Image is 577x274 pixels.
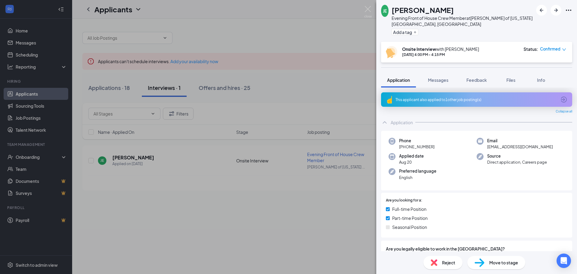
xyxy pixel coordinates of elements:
span: Preferred language [399,168,436,174]
div: Application [391,119,413,125]
svg: Plus [413,30,417,34]
span: Direct application, Careers page [487,159,547,165]
span: Phone [399,138,435,144]
button: ArrowLeftNew [536,5,547,16]
span: [PHONE_NUMBER] [399,144,435,150]
span: Seasonal Position [392,224,427,230]
span: Part-time Position [392,215,428,221]
div: Open Intercom Messenger [557,254,571,268]
span: Collapse all [556,109,572,114]
span: Messages [428,77,448,83]
span: down [562,48,566,52]
span: Full-time Position [392,206,426,212]
svg: ChevronUp [381,119,388,126]
svg: Ellipses [565,7,572,14]
span: Applied date [399,153,424,159]
span: Files [506,77,515,83]
div: Status : [524,46,538,52]
div: with [PERSON_NAME] [402,46,479,52]
span: Are you looking for a: [386,198,422,203]
span: Email [487,138,553,144]
span: Source [487,153,547,159]
span: English [399,174,436,180]
svg: ArrowRight [552,7,560,14]
div: JE [383,8,387,14]
span: Aug 20 [399,159,424,165]
span: Info [537,77,545,83]
svg: ArrowCircle [560,96,567,103]
span: Feedback [466,77,487,83]
span: Move to stage [489,259,518,266]
div: Evening Front of House Crew Member at [PERSON_NAME] of [US_STATE][GEOGRAPHIC_DATA], [GEOGRAPHIC_D... [392,15,533,27]
button: PlusAdd a tag [392,29,418,35]
span: Application [387,77,410,83]
b: Onsite Interview [402,46,436,52]
div: [DATE] 4:00 PM - 4:15 PM [402,52,479,57]
svg: ArrowLeftNew [538,7,545,14]
button: ArrowRight [551,5,561,16]
span: Reject [442,259,455,266]
h1: [PERSON_NAME] [392,5,454,15]
span: Confirmed [540,46,560,52]
div: This applicant also applied to 1 other job posting(s) [395,97,557,102]
span: Are you legally eligible to work in the [GEOGRAPHIC_DATA]? [386,245,567,252]
span: [EMAIL_ADDRESS][DOMAIN_NAME] [487,144,553,150]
